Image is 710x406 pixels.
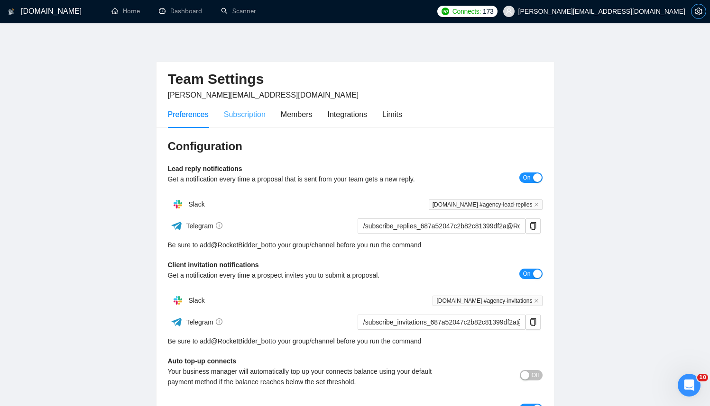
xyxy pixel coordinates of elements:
img: upwork-logo.png [442,8,449,15]
span: Slack [188,297,204,304]
div: Get a notification every time a prospect invites you to submit a proposal. [168,270,449,280]
button: copy [526,315,541,330]
b: Lead reply notifications [168,165,242,172]
div: Be sure to add to your group/channel before you run the command [168,240,543,250]
div: Subscription [224,108,266,120]
span: close [534,202,539,207]
span: 10 [697,374,708,381]
b: Auto top-up connects [168,357,237,365]
a: homeHome [111,7,140,15]
div: Members [281,108,313,120]
button: setting [691,4,706,19]
img: hpQkSZIkSZIkSZIkSZIkSZIkSZIkSZIkSZIkSZIkSZIkSZIkSZIkSZIkSZIkSZIkSZIkSZIkSZIkSZIkSZIkSZIkSZIkSZIkS... [168,195,187,214]
div: Preferences [168,108,209,120]
a: @RocketBidder_bot [211,240,271,250]
span: [DOMAIN_NAME] #agency-lead-replies [429,199,543,210]
div: Be sure to add to your group/channel before you run the command [168,336,543,346]
span: copy [526,318,540,326]
span: [PERSON_NAME][EMAIL_ADDRESS][DOMAIN_NAME] [168,91,359,99]
a: searchScanner [221,7,256,15]
span: close [534,298,539,303]
div: Your business manager will automatically top up your connects balance using your default payment ... [168,366,449,387]
iframe: Intercom live chat [678,374,701,397]
span: Off [532,370,539,380]
a: setting [691,8,706,15]
h2: Team Settings [168,70,543,89]
h3: Configuration [168,139,543,154]
span: user [506,8,512,15]
span: Telegram [186,318,222,326]
span: info-circle [216,222,222,229]
span: 173 [483,6,493,17]
span: [DOMAIN_NAME] #agency-invitations [433,296,542,306]
a: dashboardDashboard [159,7,202,15]
img: ww3wtPAAAAAElFTkSuQmCC [171,220,183,232]
span: copy [526,222,540,230]
img: ww3wtPAAAAAElFTkSuQmCC [171,316,183,328]
b: Client invitation notifications [168,261,259,269]
img: hpQkSZIkSZIkSZIkSZIkSZIkSZIkSZIkSZIkSZIkSZIkSZIkSZIkSZIkSZIkSZIkSZIkSZIkSZIkSZIkSZIkSZIkSZIkSZIkS... [168,291,187,310]
div: Integrations [328,108,368,120]
a: @RocketBidder_bot [211,336,271,346]
span: Telegram [186,222,222,230]
button: copy [526,218,541,234]
img: logo [8,4,15,19]
span: info-circle [216,318,222,325]
span: setting [692,8,706,15]
span: Connects: [452,6,481,17]
span: On [523,172,530,183]
span: Slack [188,200,204,208]
div: Get a notification every time a proposal that is sent from your team gets a new reply. [168,174,449,184]
div: Limits [382,108,402,120]
span: On [523,269,530,279]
